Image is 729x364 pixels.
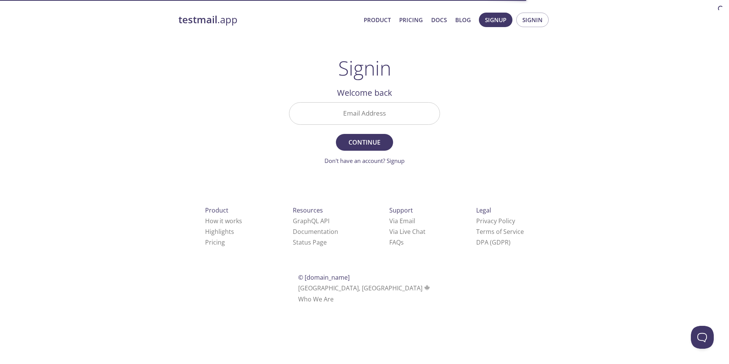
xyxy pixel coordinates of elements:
span: [GEOGRAPHIC_DATA], [GEOGRAPHIC_DATA] [298,284,431,292]
button: Signup [479,13,512,27]
a: Highlights [205,227,234,236]
iframe: Help Scout Beacon - Open [691,326,714,349]
button: Continue [336,134,393,151]
span: © [DOMAIN_NAME] [298,273,350,282]
a: GraphQL API [293,217,329,225]
span: s [401,238,404,246]
a: Terms of Service [476,227,524,236]
strong: testmail [178,13,217,26]
a: Docs [431,15,447,25]
span: Continue [344,137,385,148]
a: Pricing [399,15,423,25]
a: Blog [455,15,471,25]
a: Via Live Chat [389,227,426,236]
span: Product [205,206,228,214]
a: Via Email [389,217,415,225]
a: Privacy Policy [476,217,515,225]
a: Product [364,15,391,25]
span: Resources [293,206,323,214]
span: Signup [485,15,506,25]
a: testmail.app [178,13,358,26]
a: Documentation [293,227,338,236]
span: Legal [476,206,491,214]
a: FAQ [389,238,404,246]
h2: Welcome back [289,86,440,99]
span: Signin [522,15,543,25]
h1: Signin [338,56,391,79]
a: How it works [205,217,242,225]
a: Pricing [205,238,225,246]
span: Support [389,206,413,214]
a: Status Page [293,238,327,246]
a: Who We Are [298,295,334,303]
a: DPA (GDPR) [476,238,511,246]
a: Don't have an account? Signup [324,157,405,164]
button: Signin [516,13,549,27]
